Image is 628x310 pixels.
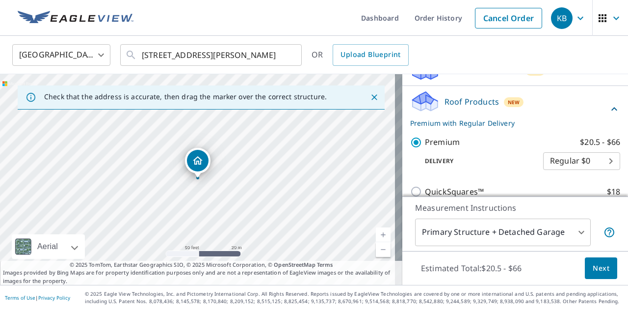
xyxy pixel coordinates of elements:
p: | [5,295,70,301]
p: © 2025 Eagle View Technologies, Inc. and Pictometry International Corp. All Rights Reserved. Repo... [85,290,623,305]
p: Delivery [410,157,543,166]
a: Terms [317,261,333,268]
p: $18 [607,186,620,198]
button: Next [585,257,617,280]
div: Regular $0 [543,147,620,175]
input: Search by address or latitude-longitude [142,41,282,69]
span: Your report will include the primary structure and a detached garage if one exists. [603,226,615,238]
a: Privacy Policy [38,294,70,301]
img: EV Logo [18,11,133,26]
div: Dropped pin, building 1, Residential property, 7117 Drury Ln Saint Louis, MO 63143 [185,148,210,178]
p: $20.5 - $66 [580,136,620,148]
span: Upload Blueprint [340,49,400,61]
p: Measurement Instructions [415,202,615,214]
button: Close [368,91,381,104]
div: OR [312,44,409,66]
div: KB [551,7,573,29]
p: QuickSquares™ [425,186,484,198]
span: New [508,98,520,106]
a: Cancel Order [475,8,542,28]
a: Upload Blueprint [333,44,408,66]
p: Estimated Total: $20.5 - $66 [413,257,529,279]
span: Next [593,262,609,275]
p: Roof Products [445,96,499,108]
div: Aerial [34,234,61,259]
span: © 2025 TomTom, Earthstar Geographics SIO, © 2025 Microsoft Corporation, © [70,261,333,269]
a: Current Level 19, Zoom Out [376,242,391,257]
p: Premium with Regular Delivery [410,118,608,128]
p: Premium [425,136,460,148]
div: Primary Structure + Detached Garage [415,219,591,246]
div: Roof ProductsNewPremium with Regular Delivery [410,90,620,128]
a: Terms of Use [5,294,35,301]
div: Aerial [12,234,85,259]
div: [GEOGRAPHIC_DATA] [12,41,110,69]
a: Current Level 19, Zoom In [376,227,391,242]
p: Check that the address is accurate, then drag the marker over the correct structure. [44,92,327,101]
a: OpenStreetMap [274,261,315,268]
